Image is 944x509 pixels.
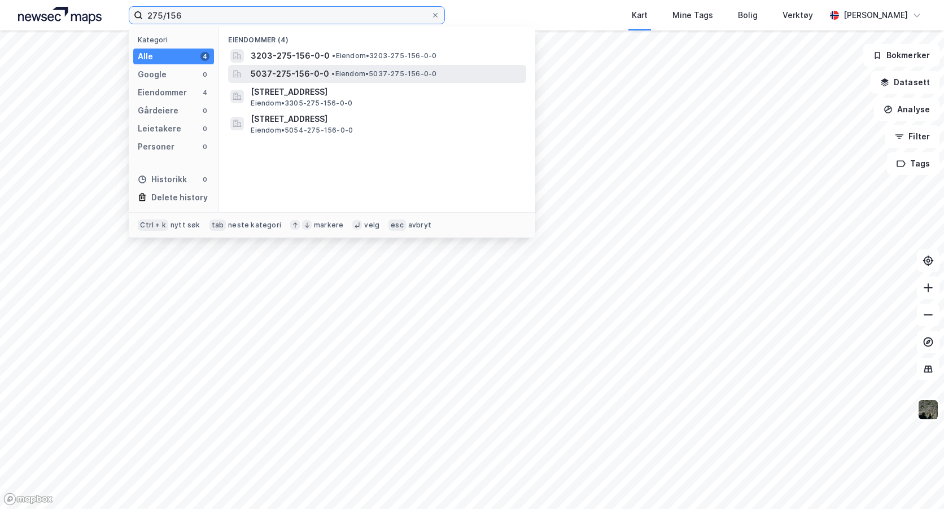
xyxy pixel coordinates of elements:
[783,8,813,22] div: Verktøy
[874,98,939,121] button: Analyse
[887,152,939,175] button: Tags
[251,85,522,99] span: [STREET_ADDRESS]
[314,221,343,230] div: markere
[200,88,209,97] div: 4
[251,112,522,126] span: [STREET_ADDRESS]
[871,71,939,94] button: Datasett
[138,220,168,231] div: Ctrl + k
[364,221,379,230] div: velg
[738,8,758,22] div: Bolig
[251,67,329,81] span: 5037-275-156-0-0
[408,221,431,230] div: avbryt
[200,142,209,151] div: 0
[332,51,335,60] span: •
[171,221,200,230] div: nytt søk
[632,8,648,22] div: Kart
[18,7,102,24] img: logo.a4113a55bc3d86da70a041830d287a7e.svg
[138,122,181,135] div: Leietakere
[251,49,330,63] span: 3203-275-156-0-0
[251,126,353,135] span: Eiendom • 5054-275-156-0-0
[151,191,208,204] div: Delete history
[3,493,53,506] a: Mapbox homepage
[885,125,939,148] button: Filter
[331,69,335,78] span: •
[138,68,167,81] div: Google
[332,51,436,60] span: Eiendom • 3203-275-156-0-0
[138,140,174,153] div: Personer
[200,52,209,61] div: 4
[143,7,431,24] input: Søk på adresse, matrikkel, gårdeiere, leietakere eller personer
[251,99,352,108] span: Eiendom • 3305-275-156-0-0
[200,106,209,115] div: 0
[228,221,281,230] div: neste kategori
[138,36,214,44] div: Kategori
[388,220,406,231] div: esc
[200,124,209,133] div: 0
[138,173,187,186] div: Historikk
[200,175,209,184] div: 0
[888,455,944,509] iframe: Chat Widget
[917,399,939,420] img: 9k=
[672,8,713,22] div: Mine Tags
[200,70,209,79] div: 0
[888,455,944,509] div: Kontrollprogram for chat
[138,86,187,99] div: Eiendommer
[138,50,153,63] div: Alle
[331,69,436,78] span: Eiendom • 5037-275-156-0-0
[138,104,178,117] div: Gårdeiere
[844,8,908,22] div: [PERSON_NAME]
[219,27,535,47] div: Eiendommer (4)
[863,44,939,67] button: Bokmerker
[209,220,226,231] div: tab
